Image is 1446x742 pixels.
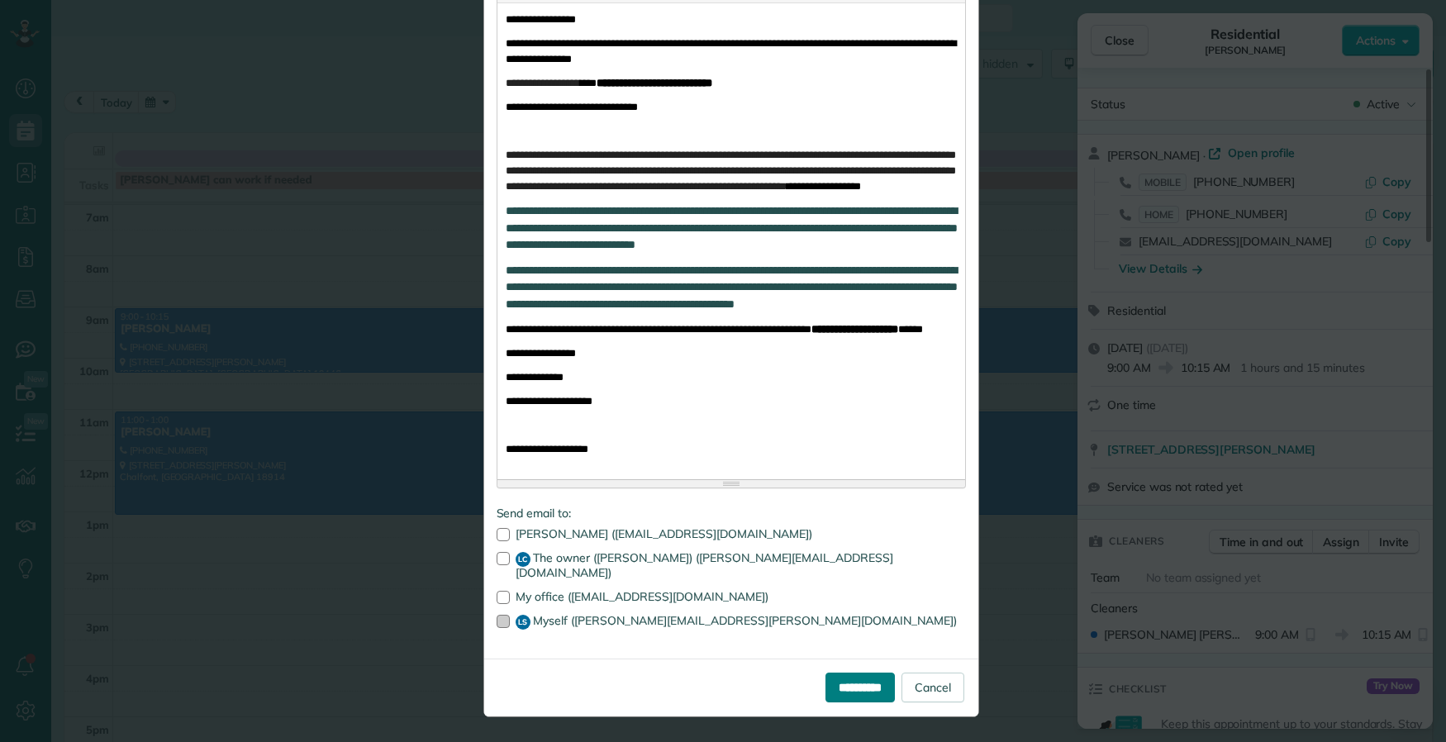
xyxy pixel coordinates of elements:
[497,552,966,578] label: The owner ([PERSON_NAME]) ([PERSON_NAME][EMAIL_ADDRESS][DOMAIN_NAME])
[901,673,964,702] a: Cancel
[497,528,966,540] label: [PERSON_NAME] ([EMAIL_ADDRESS][DOMAIN_NAME])
[497,505,966,521] label: Send email to:
[497,591,966,602] label: My office ([EMAIL_ADDRESS][DOMAIN_NAME])
[497,480,965,488] div: Resize
[516,552,530,567] span: LC
[516,615,530,630] span: LS
[497,615,966,630] label: Myself ([PERSON_NAME][EMAIL_ADDRESS][PERSON_NAME][DOMAIN_NAME])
